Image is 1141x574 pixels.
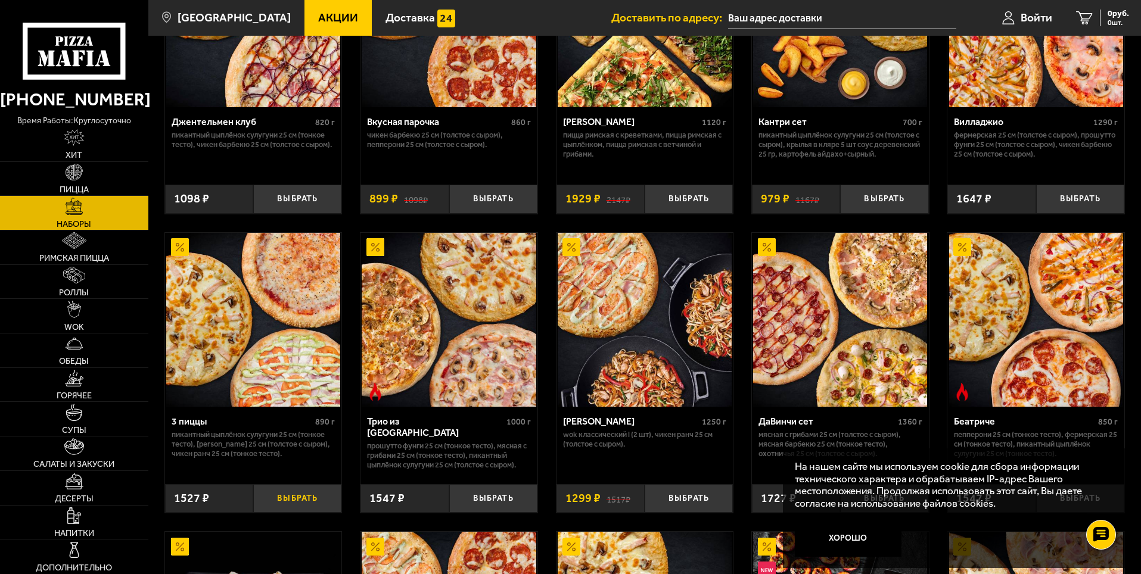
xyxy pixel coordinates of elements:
button: Выбрать [253,484,341,513]
span: Горячее [57,391,92,400]
img: Акционный [562,538,580,556]
p: Прошутто Фунги 25 см (тонкое тесто), Мясная с грибами 25 см (тонкое тесто), Пикантный цыплёнок су... [367,441,531,470]
button: Выбрать [645,185,733,214]
div: Трио из [GEOGRAPHIC_DATA] [367,416,503,438]
div: Вкусная парочка [367,116,508,127]
span: 899 ₽ [369,193,398,205]
s: 1517 ₽ [607,492,630,504]
a: Акционный3 пиццы [165,233,342,407]
img: Акционный [562,238,580,256]
p: Чикен Барбекю 25 см (толстое с сыром), Пепперони 25 см (толстое с сыром). [367,130,531,149]
button: Выбрать [449,484,537,513]
span: 700 г [903,117,922,127]
span: Доставить по адресу: [611,12,728,23]
img: Акционный [171,238,189,256]
p: На нашем сайте мы используем cookie для сбора информации технического характера и обрабатываем IP... [795,460,1106,510]
span: 890 г [315,417,335,427]
img: Острое блюдо [366,383,384,401]
span: Римская пицца [39,254,109,262]
s: 2147 ₽ [607,193,630,205]
span: 820 г [315,117,335,127]
button: Выбрать [449,185,537,214]
span: Доставка [385,12,435,23]
p: Фермерская 25 см (толстое с сыром), Прошутто Фунги 25 см (толстое с сыром), Чикен Барбекю 25 см (... [954,130,1118,159]
div: Кантри сет [758,116,900,127]
span: 0 руб. [1108,10,1129,18]
span: Войти [1021,12,1052,23]
span: Хит [66,151,82,159]
span: Дополнительно [36,563,112,572]
span: 1647 ₽ [956,193,991,205]
p: Пикантный цыплёнок сулугуни 25 см (толстое с сыром), крылья в кляре 5 шт соус деревенский 25 гр, ... [758,130,922,159]
img: Острое блюдо [953,383,971,401]
p: Пикантный цыплёнок сулугуни 25 см (тонкое тесто), [PERSON_NAME] 25 см (толстое с сыром), Чикен Ра... [172,430,335,458]
img: Акционный [366,538,384,556]
button: Хорошо [795,521,902,557]
img: Акционный [171,538,189,556]
span: 1299 ₽ [565,492,601,504]
p: Wok классический L (2 шт), Чикен Ранч 25 см (толстое с сыром). [563,430,727,449]
span: Супы [62,426,86,434]
button: Выбрать [1036,185,1124,214]
span: WOK [64,323,84,331]
span: Роллы [59,288,89,297]
img: 3 пиццы [166,233,340,407]
a: АкционныйОстрое блюдоТрио из Рио [360,233,537,407]
span: 1360 г [898,417,922,427]
button: Выбрать [253,185,341,214]
span: 1929 ₽ [565,193,601,205]
button: Выбрать [840,185,928,214]
p: Пепперони 25 см (тонкое тесто), Фермерская 25 см (тонкое тесто), Пикантный цыплёнок сулугуни 25 с... [954,430,1118,458]
span: 860 г [511,117,531,127]
span: 1000 г [506,417,531,427]
div: Вилладжио [954,116,1090,127]
img: Акционный [366,238,384,256]
div: Беатриче [954,416,1095,427]
span: [GEOGRAPHIC_DATA] [178,12,291,23]
span: 1098 ₽ [174,193,209,205]
div: ДаВинчи сет [758,416,895,427]
span: 1547 ₽ [369,492,405,504]
span: Акции [318,12,358,23]
span: Напитки [54,529,94,537]
p: Пикантный цыплёнок сулугуни 25 см (тонкое тесто), Чикен Барбекю 25 см (толстое с сыром). [172,130,335,149]
span: 1250 г [702,417,726,427]
p: Мясная с грибами 25 см (толстое с сыром), Мясная Барбекю 25 см (тонкое тесто), Охотничья 25 см (т... [758,430,922,458]
span: Наборы [57,220,91,228]
div: 3 пиццы [172,416,313,427]
s: 1098 ₽ [404,193,428,205]
span: Салаты и закуски [33,460,114,468]
button: Выбрать [645,484,733,513]
img: Акционный [953,238,971,256]
div: [PERSON_NAME] [563,416,699,427]
a: АкционныйВилла Капри [556,233,733,407]
img: Беатриче [949,233,1123,407]
a: АкционныйДаВинчи сет [752,233,929,407]
img: ДаВинчи сет [753,233,927,407]
img: Трио из Рио [362,233,536,407]
img: 15daf4d41897b9f0e9f617042186c801.svg [437,10,455,27]
p: Пицца Римская с креветками, Пицца Римская с цыплёнком, Пицца Римская с ветчиной и грибами. [563,130,727,159]
span: 1290 г [1093,117,1118,127]
span: 1527 ₽ [174,492,209,504]
div: [PERSON_NAME] [563,116,699,127]
span: Десерты [55,494,94,503]
div: Джентельмен клуб [172,116,313,127]
img: Акционный [758,238,776,256]
span: 850 г [1098,417,1118,427]
span: Пицца [60,185,89,194]
span: 0 шт. [1108,19,1129,26]
input: Ваш адрес доставки [728,7,956,29]
span: Обеды [59,357,89,365]
a: АкционныйОстрое блюдоБеатриче [947,233,1124,407]
img: Акционный [758,538,776,556]
s: 1167 ₽ [795,193,819,205]
img: Вилла Капри [558,233,732,407]
span: 1120 г [702,117,726,127]
span: 979 ₽ [761,193,789,205]
span: 1727 ₽ [761,492,796,504]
